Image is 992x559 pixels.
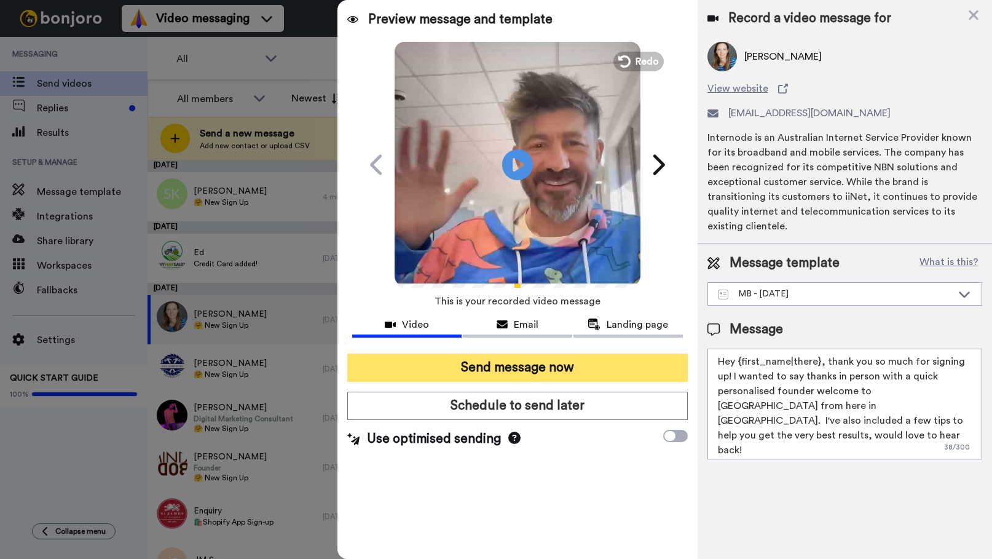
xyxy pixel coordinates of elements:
[707,349,982,459] textarea: Hey {first_name|there}, thank you so much for signing up! I wanted to say thanks in person with a...
[402,317,429,332] span: Video
[718,290,728,299] img: Message-temps.svg
[718,288,952,300] div: MB - [DATE]
[730,254,840,272] span: Message template
[707,130,982,234] div: Internode is an Australian Internet Service Provider known for its broadband and mobile services....
[347,354,688,382] button: Send message now
[435,288,600,315] span: This is your recorded video message
[347,392,688,420] button: Schedule to send later
[367,430,501,448] span: Use optimised sending
[728,106,891,121] span: [EMAIL_ADDRESS][DOMAIN_NAME]
[514,317,538,332] span: Email
[707,81,982,96] a: View website
[916,254,982,272] button: What is this?
[730,320,783,339] span: Message
[707,81,768,96] span: View website
[607,317,668,332] span: Landing page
